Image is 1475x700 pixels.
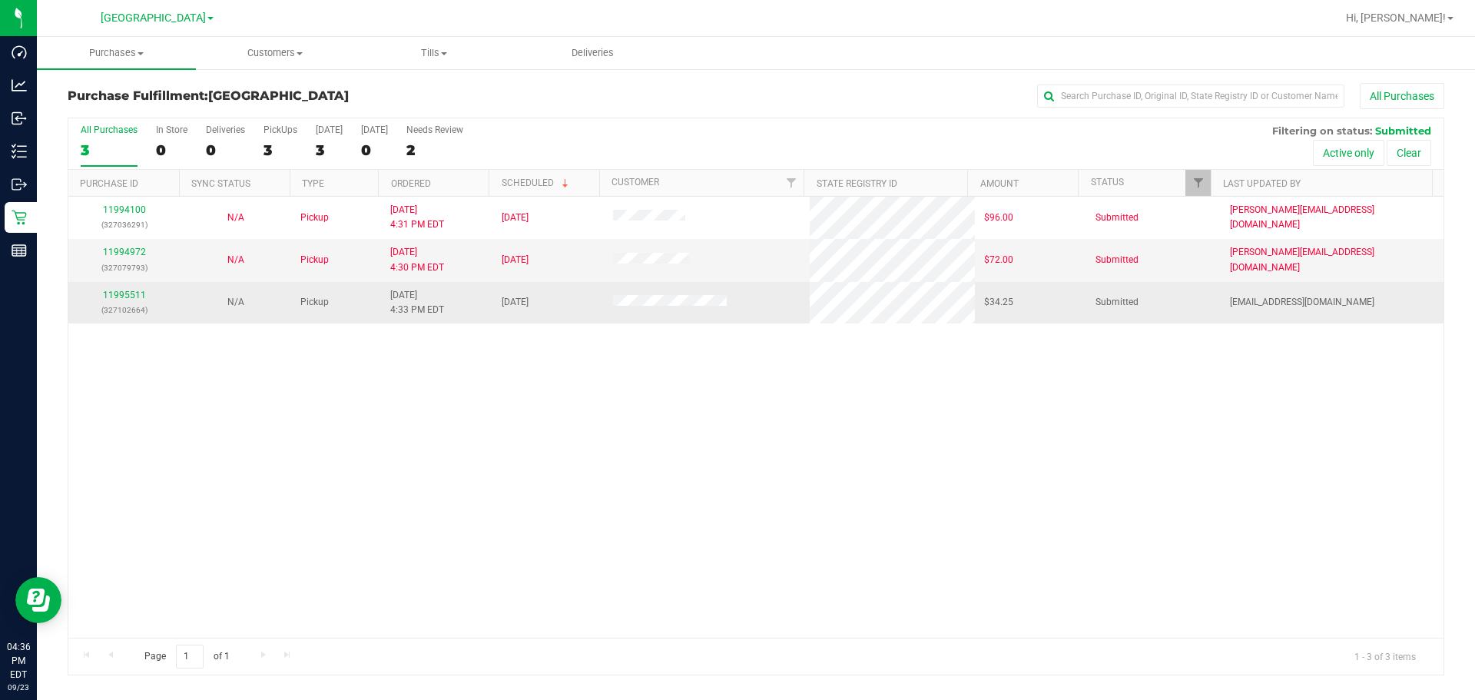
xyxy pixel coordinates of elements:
a: Status [1091,177,1124,187]
span: $72.00 [984,253,1013,267]
a: Amount [980,178,1019,189]
span: [DATE] [502,211,529,225]
a: Tills [355,37,514,69]
inline-svg: Inventory [12,144,27,159]
span: Not Applicable [227,254,244,265]
button: Clear [1387,140,1431,166]
button: N/A [227,211,244,225]
a: Last Updated By [1223,178,1301,189]
h3: Purchase Fulfillment: [68,89,526,103]
span: $96.00 [984,211,1013,225]
div: In Store [156,124,187,135]
span: Purchases [37,46,196,60]
button: All Purchases [1360,83,1444,109]
inline-svg: Analytics [12,78,27,93]
span: [GEOGRAPHIC_DATA] [101,12,206,25]
a: Filter [1185,170,1211,196]
div: 0 [156,141,187,159]
span: Submitted [1095,211,1139,225]
button: N/A [227,295,244,310]
span: [PERSON_NAME][EMAIL_ADDRESS][DOMAIN_NAME] [1230,245,1434,274]
a: Scheduled [502,177,572,188]
div: 3 [316,141,343,159]
span: [DATE] [502,253,529,267]
button: Active only [1313,140,1384,166]
span: Submitted [1095,295,1139,310]
span: Pickup [300,295,329,310]
inline-svg: Dashboard [12,45,27,60]
inline-svg: Inbound [12,111,27,126]
a: Customers [196,37,355,69]
div: 2 [406,141,463,159]
span: Tills [356,46,513,60]
span: Filtering on status: [1272,124,1372,137]
p: 04:36 PM EDT [7,640,30,682]
div: [DATE] [316,124,343,135]
span: [DATE] [502,295,529,310]
iframe: Resource center [15,577,61,623]
div: 0 [206,141,245,159]
button: N/A [227,253,244,267]
span: [EMAIL_ADDRESS][DOMAIN_NAME] [1230,295,1374,310]
a: 11994972 [103,247,146,257]
span: [DATE] 4:33 PM EDT [390,288,444,317]
a: Filter [778,170,804,196]
div: 3 [264,141,297,159]
span: Page of 1 [131,645,242,668]
a: 11994100 [103,204,146,215]
a: 11995511 [103,290,146,300]
span: $34.25 [984,295,1013,310]
p: (327079793) [78,260,171,275]
input: 1 [176,645,204,668]
span: [DATE] 4:31 PM EDT [390,203,444,232]
div: [DATE] [361,124,388,135]
span: [PERSON_NAME][EMAIL_ADDRESS][DOMAIN_NAME] [1230,203,1434,232]
inline-svg: Outbound [12,177,27,192]
a: Customer [612,177,659,187]
a: Purchases [37,37,196,69]
p: 09/23 [7,682,30,693]
p: (327036291) [78,217,171,232]
span: 1 - 3 of 3 items [1342,645,1428,668]
span: Customers [197,46,354,60]
a: Sync Status [191,178,250,189]
inline-svg: Retail [12,210,27,225]
a: Type [302,178,324,189]
div: Needs Review [406,124,463,135]
span: [DATE] 4:30 PM EDT [390,245,444,274]
p: (327102664) [78,303,171,317]
a: Ordered [391,178,431,189]
a: Deliveries [513,37,672,69]
div: PickUps [264,124,297,135]
div: All Purchases [81,124,138,135]
div: 3 [81,141,138,159]
span: Not Applicable [227,212,244,223]
span: Submitted [1375,124,1431,137]
span: [GEOGRAPHIC_DATA] [208,88,349,103]
a: Purchase ID [80,178,138,189]
span: Not Applicable [227,297,244,307]
span: Pickup [300,253,329,267]
span: Deliveries [551,46,635,60]
a: State Registry ID [817,178,897,189]
input: Search Purchase ID, Original ID, State Registry ID or Customer Name... [1037,85,1344,108]
span: Hi, [PERSON_NAME]! [1346,12,1446,24]
span: Pickup [300,211,329,225]
inline-svg: Reports [12,243,27,258]
div: 0 [361,141,388,159]
div: Deliveries [206,124,245,135]
span: Submitted [1095,253,1139,267]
